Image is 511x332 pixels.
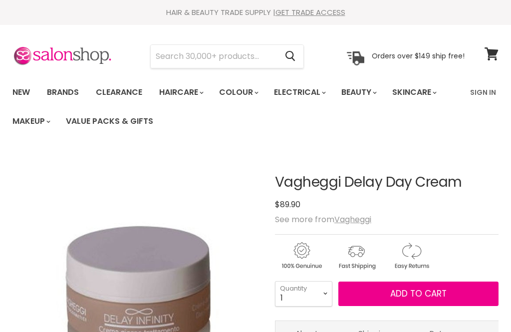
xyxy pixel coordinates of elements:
a: Colour [212,82,264,103]
form: Product [150,44,304,68]
img: shipping.gif [330,241,383,271]
a: Beauty [334,82,383,103]
a: Electrical [266,82,332,103]
a: Brands [39,82,86,103]
a: Sign In [464,82,502,103]
ul: Main menu [5,78,464,136]
a: Clearance [88,82,150,103]
img: genuine.gif [275,241,328,271]
button: Add to cart [338,282,499,307]
a: New [5,82,37,103]
a: Haircare [152,82,210,103]
span: Add to cart [390,288,447,300]
img: returns.gif [385,241,438,271]
select: Quantity [275,281,332,306]
a: GET TRADE ACCESS [275,7,345,17]
span: See more from [275,214,371,225]
span: $89.90 [275,199,300,210]
a: Vagheggi [334,214,371,225]
a: Makeup [5,111,56,132]
a: Value Packs & Gifts [58,111,161,132]
button: Search [277,45,303,68]
h1: Vagheggi Delay Day Cream [275,175,499,190]
a: Skincare [385,82,443,103]
p: Orders over $149 ship free! [372,51,465,60]
input: Search [151,45,277,68]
